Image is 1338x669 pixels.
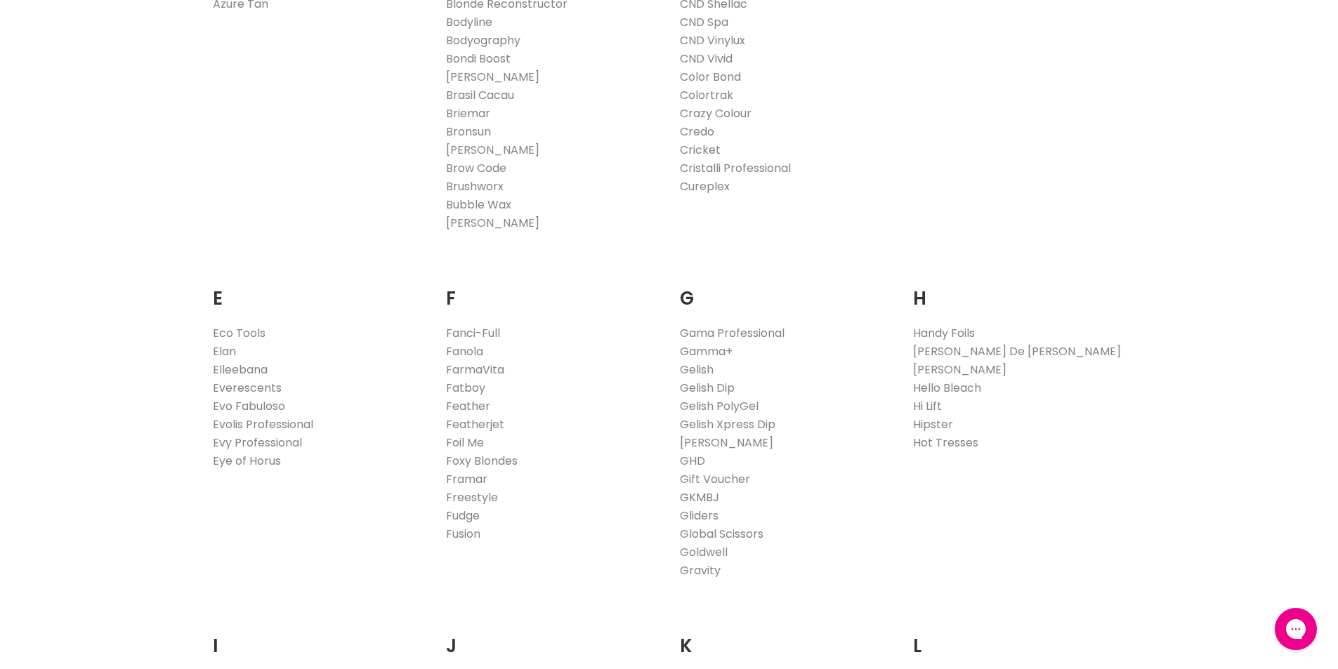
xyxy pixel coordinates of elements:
[213,614,426,661] h2: I
[446,266,659,313] h2: F
[1268,603,1324,655] iframe: Gorgias live chat messenger
[446,471,487,487] a: Framar
[680,508,719,524] a: Gliders
[446,160,506,176] a: Brow Code
[446,215,539,231] a: [PERSON_NAME]
[213,380,282,396] a: Everescents
[213,398,285,414] a: Evo Fabuloso
[446,325,500,341] a: Fanci-Full
[446,178,504,194] a: Brushworx
[446,453,518,469] a: Foxy Blondes
[446,362,504,378] a: FarmaVita
[913,614,1126,661] h2: L
[680,362,714,378] a: Gelish
[680,69,741,85] a: Color Bond
[680,453,705,469] a: GHD
[680,14,728,30] a: CND Spa
[680,124,714,140] a: Credo
[446,124,491,140] a: Bronsun
[913,343,1121,359] a: [PERSON_NAME] De [PERSON_NAME]
[446,32,520,48] a: Bodyography
[446,489,498,505] a: Freestyle
[680,471,750,487] a: Gift Voucher
[913,362,1006,378] a: [PERSON_NAME]
[213,435,302,451] a: Evy Professional
[446,87,514,103] a: Brasil Cacau
[213,266,426,313] h2: E
[913,380,981,396] a: Hello Bleach
[213,453,281,469] a: Eye of Horus
[913,398,942,414] a: Hi Lift
[680,160,791,176] a: Cristalli Professional
[446,197,511,213] a: Bubble Wax
[680,398,759,414] a: Gelish PolyGel
[446,435,484,451] a: Foil Me
[680,489,719,505] a: GKMBJ
[680,562,721,578] a: Gravity
[680,142,721,158] a: Cricket
[446,105,490,121] a: Briemar
[680,380,735,396] a: Gelish Dip
[446,14,492,30] a: Bodyline
[680,87,733,103] a: Colortrak
[680,343,733,359] a: Gamma+
[913,416,953,432] a: Hipster
[213,343,236,359] a: Elan
[446,526,480,542] a: Fusion
[680,32,745,48] a: CND Vinylux
[680,51,733,67] a: CND Vivid
[213,416,313,432] a: Evolis Professional
[913,325,975,341] a: Handy Foils
[446,416,504,432] a: Featherjet
[446,614,659,661] h2: J
[446,51,511,67] a: Bondi Boost
[446,398,490,414] a: Feather
[213,362,268,378] a: Elleebana
[680,325,785,341] a: Gama Professional
[446,69,539,85] a: [PERSON_NAME]
[680,266,893,313] h2: G
[680,544,728,560] a: Goldwell
[680,416,775,432] a: Gelish Xpress Dip
[446,142,539,158] a: [PERSON_NAME]
[680,178,730,194] a: Cureplex
[680,614,893,661] h2: K
[446,508,480,524] a: Fudge
[446,343,483,359] a: Fanola
[680,435,773,451] a: [PERSON_NAME]
[680,526,763,542] a: Global Scissors
[680,105,752,121] a: Crazy Colour
[913,435,978,451] a: Hot Tresses
[913,266,1126,313] h2: H
[213,325,265,341] a: Eco Tools
[446,380,485,396] a: Fatboy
